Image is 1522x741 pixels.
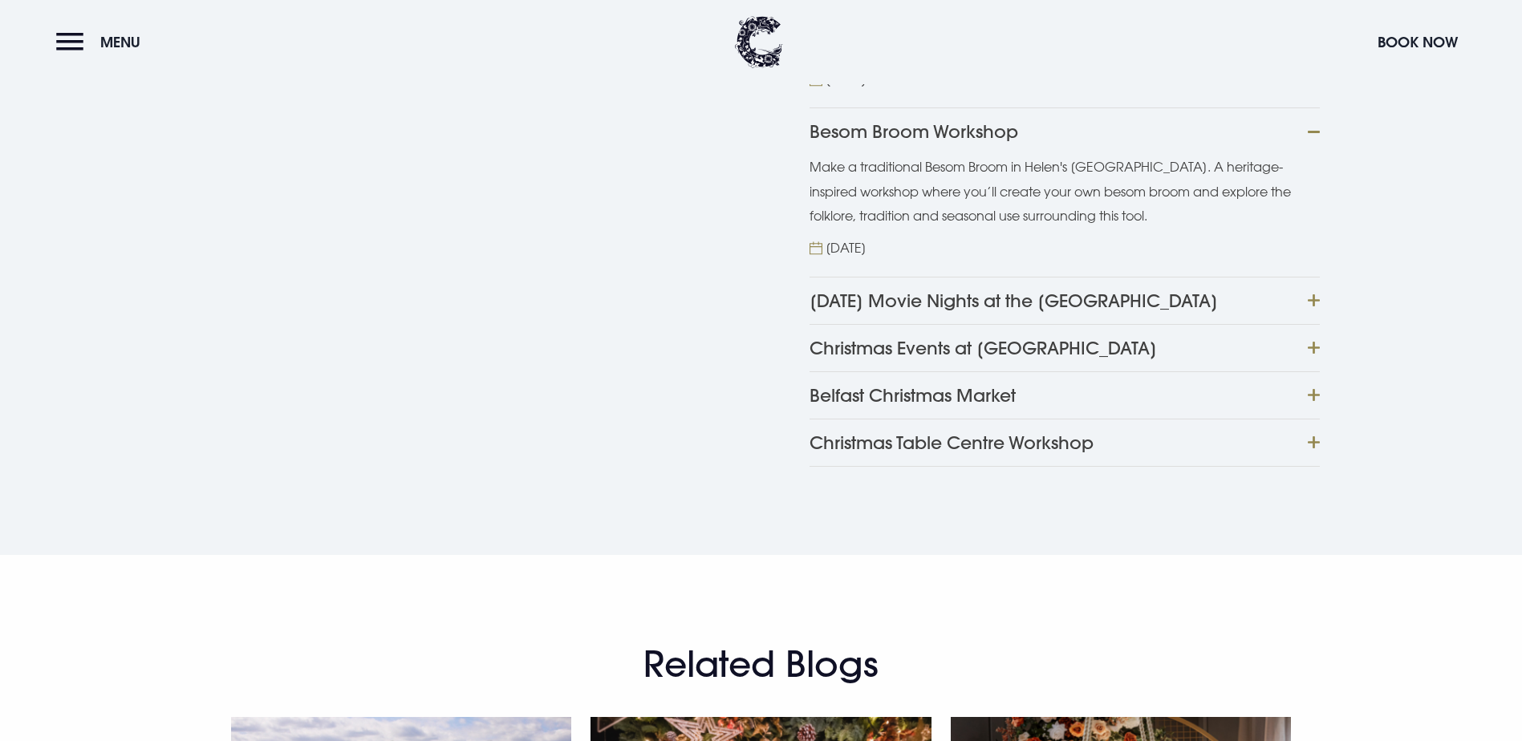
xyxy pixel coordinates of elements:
[810,277,1320,324] button: [DATE] Movie Nights at the [GEOGRAPHIC_DATA]
[810,324,1320,371] button: Christmas Events at [GEOGRAPHIC_DATA]
[810,107,1320,155] button: Besom Broom Workshop
[1370,25,1466,59] button: Book Now
[735,16,783,68] img: Clandeboye Lodge
[810,419,1320,467] button: Christmas Table Centre Workshop
[56,25,148,59] button: Menu
[100,33,140,51] span: Menu
[203,643,1320,686] h2: Related Blogs
[810,155,1320,228] p: Make a traditional Besom Broom in Helen's [GEOGRAPHIC_DATA]. A heritage-inspired workshop where y...
[810,371,1320,419] button: Belfast Christmas Market
[826,236,867,260] p: [DATE]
